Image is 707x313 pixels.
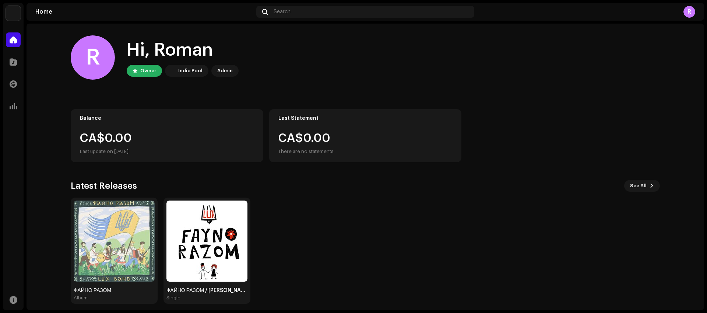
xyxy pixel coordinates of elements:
[71,109,263,162] re-o-card-value: Balance
[74,288,155,293] div: ФАЙНО РАЗОМ
[127,38,239,62] div: Hi, Roman
[80,147,254,156] div: Last update on [DATE]
[166,288,247,293] div: ФАЙНО РАЗОМ / [PERSON_NAME]
[274,9,291,15] span: Search
[166,295,180,301] div: Single
[178,66,203,75] div: Indie Pool
[166,201,247,282] img: 30368a83-4de3-4d70-ad96-002860ec9b93
[166,66,175,75] img: 190830b2-3b53-4b0d-992c-d3620458de1d
[624,180,660,192] button: See All
[217,66,233,75] div: Admin
[269,109,462,162] re-o-card-value: Last Statement
[630,178,647,193] span: See All
[74,295,88,301] div: Album
[278,115,453,121] div: Last Statement
[6,6,21,21] img: 190830b2-3b53-4b0d-992c-d3620458de1d
[140,66,156,75] div: Owner
[74,201,155,282] img: 5dcadcee-cc52-4c83-bda3-89f09820f01e
[35,9,253,15] div: Home
[71,180,137,192] h3: Latest Releases
[71,35,115,80] div: R
[278,147,334,156] div: There are no statements
[80,115,254,121] div: Balance
[683,6,695,18] div: R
